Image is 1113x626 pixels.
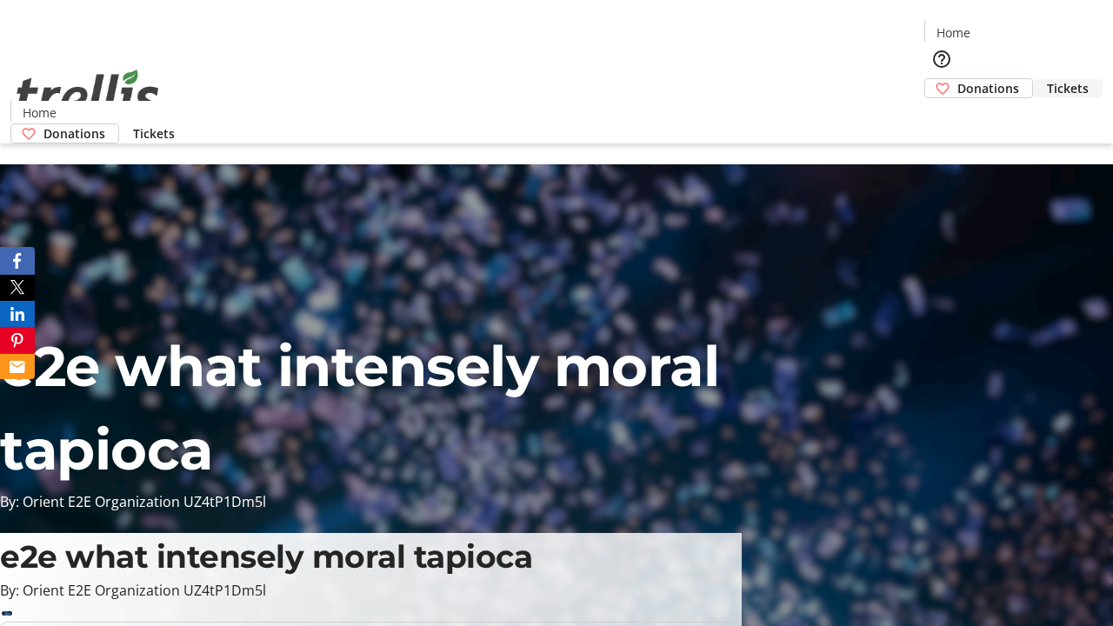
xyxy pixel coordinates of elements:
a: Tickets [119,124,189,143]
a: Tickets [1033,79,1103,97]
a: Donations [10,123,119,143]
span: Donations [957,79,1019,97]
a: Home [11,103,67,122]
a: Donations [924,78,1033,98]
img: Orient E2E Organization UZ4tP1Dm5l's Logo [10,50,165,137]
button: Cart [924,98,959,133]
span: Donations [43,124,105,143]
span: Home [23,103,57,122]
span: Tickets [1047,79,1089,97]
a: Home [925,23,981,42]
span: Tickets [133,124,175,143]
button: Help [924,42,959,77]
span: Home [936,23,970,42]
